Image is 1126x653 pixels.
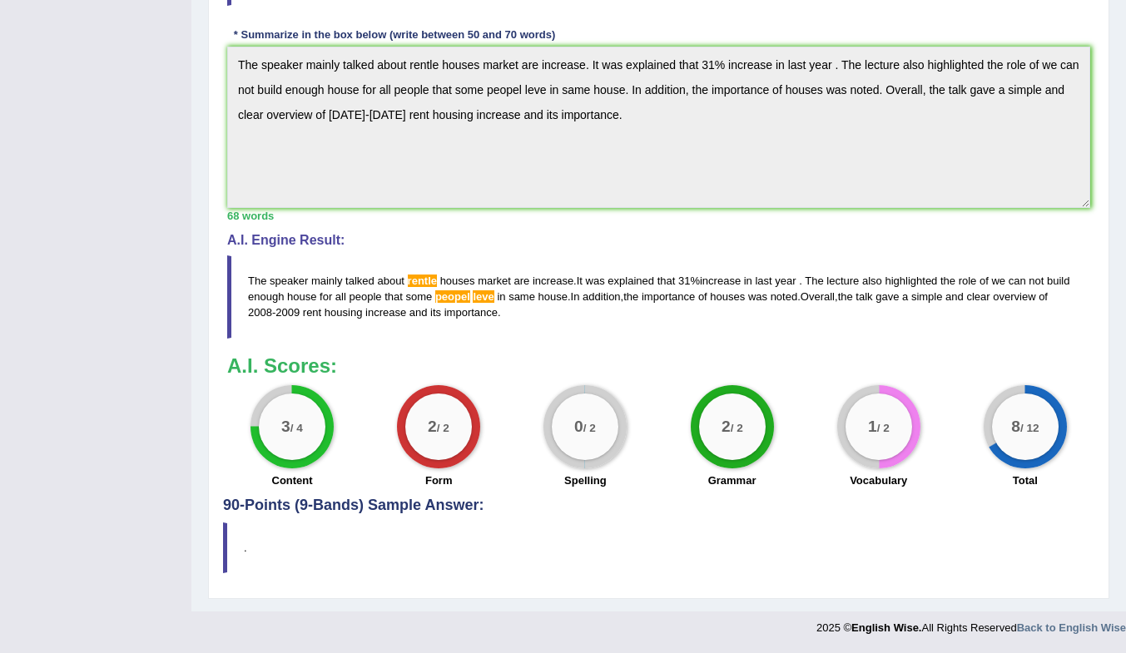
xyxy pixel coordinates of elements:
big: 2 [428,418,437,436]
label: Grammar [708,472,756,488]
span: people [350,290,382,303]
span: housing [325,306,363,319]
span: are [514,275,530,287]
strong: English Wise. [851,621,921,634]
b: A.I. Scores: [227,354,337,377]
span: addition [583,290,621,303]
label: Vocabulary [850,472,907,488]
span: and [945,290,964,303]
span: mainly [311,275,343,287]
span: for [320,290,332,303]
span: 31 [678,275,690,287]
span: last [755,275,771,287]
span: year [775,275,796,287]
span: build [1047,275,1069,287]
span: some [405,290,432,303]
span: a [902,290,908,303]
big: 8 [1011,418,1020,436]
span: market [478,275,511,287]
small: / 4 [290,422,303,434]
span: houses [710,290,745,303]
span: The [248,275,266,287]
span: of [1039,290,1048,303]
span: talked [345,275,375,287]
span: highlighted [885,275,937,287]
label: Total [1013,472,1038,488]
span: same [508,290,535,303]
big: 1 [868,418,877,436]
div: * Summarize in the box below (write between 50 and 70 words) [227,27,562,42]
span: also [862,275,882,287]
span: the [623,290,638,303]
span: increase [533,275,573,287]
span: of [980,275,989,287]
span: and [409,306,428,319]
span: Overall [801,290,835,303]
span: speaker [270,275,308,287]
span: not [1029,275,1044,287]
span: overview [993,290,1035,303]
span: house [538,290,568,303]
span: 2009 [275,306,300,319]
span: house [287,290,316,303]
small: / 12 [1020,422,1039,434]
span: importance [444,306,498,319]
label: Content [272,472,313,488]
span: Possible spelling mistake found. (did you mean: level) [473,290,494,303]
span: houses [440,275,475,287]
span: increase [700,275,741,287]
span: 2008 [248,306,272,319]
label: Spelling [564,472,607,488]
h4: A.I. Engine Result: [227,233,1090,248]
span: In [571,290,580,303]
span: noted [771,290,798,303]
div: 2025 © All Rights Reserved [816,611,1126,636]
small: / 2 [730,422,742,434]
span: its [430,306,441,319]
span: in [744,275,752,287]
span: Don’t put a space before the full stop. (did you mean: .) [799,275,802,287]
a: Back to English Wise [1017,621,1126,634]
span: gave [876,290,899,303]
span: all [335,290,346,303]
big: 0 [574,418,583,436]
span: Possible spelling mistake found. (did you mean: gentle) [408,275,437,287]
span: can [1009,275,1026,287]
span: simple [911,290,943,303]
span: that [384,290,403,303]
span: enough [248,290,284,303]
span: Possible spelling mistake found. (did you mean: people) [435,290,470,303]
span: increase [365,306,406,319]
span: the [838,290,853,303]
blockquote: . % . , . , - . [227,255,1090,338]
span: we [991,275,1005,287]
span: It [577,275,583,287]
small: / 2 [437,422,449,434]
span: rent [303,306,321,319]
div: 68 words [227,208,1090,224]
span: that [657,275,676,287]
span: about [377,275,404,287]
span: lecture [826,275,859,287]
label: Form [425,472,453,488]
span: was [586,275,605,287]
span: in [497,290,505,303]
span: role [959,275,977,287]
span: talk [856,290,872,303]
span: Don’t put a space before the full stop. (did you mean: .) [796,275,800,287]
blockquote: . [223,522,1094,573]
small: / 2 [876,422,889,434]
big: 3 [281,418,290,436]
small: / 2 [583,422,596,434]
big: 2 [722,418,731,436]
span: of [698,290,707,303]
span: importance [642,290,695,303]
span: was [748,290,767,303]
span: clear [966,290,990,303]
span: explained [608,275,654,287]
span: the [940,275,955,287]
span: The [805,275,823,287]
